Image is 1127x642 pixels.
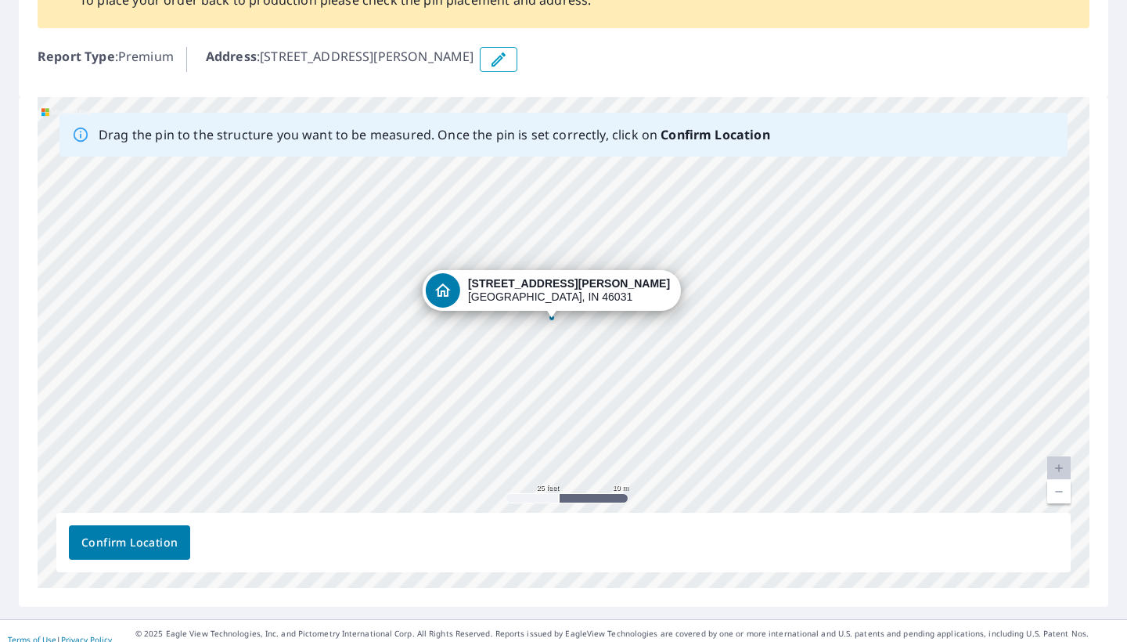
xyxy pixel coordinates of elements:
[69,525,190,560] button: Confirm Location
[38,47,174,72] p: : Premium
[1047,480,1071,503] a: Current Level 20, Zoom Out
[38,48,115,65] b: Report Type
[1047,456,1071,480] a: Current Level 20, Zoom In Disabled
[206,48,257,65] b: Address
[206,47,474,72] p: : [STREET_ADDRESS][PERSON_NAME]
[661,126,769,143] b: Confirm Location
[81,533,178,553] span: Confirm Location
[99,125,770,144] p: Drag the pin to the structure you want to be measured. Once the pin is set correctly, click on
